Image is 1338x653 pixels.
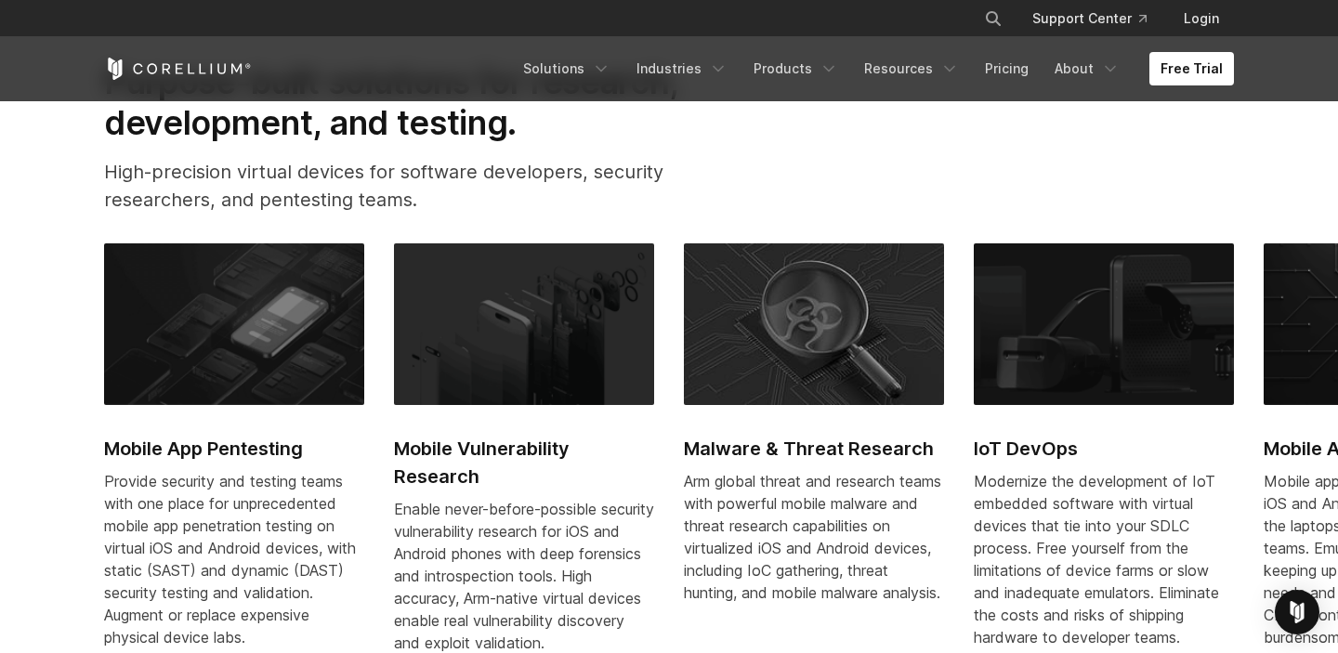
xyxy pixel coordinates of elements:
p: High-precision virtual devices for software developers, security researchers, and pentesting teams. [104,158,738,214]
div: Navigation Menu [962,2,1234,35]
a: Pricing [974,52,1040,85]
img: Malware & Threat Research [684,243,944,405]
h2: Mobile App Pentesting [104,435,364,463]
a: Solutions [512,52,622,85]
a: Resources [853,52,970,85]
div: Provide security and testing teams with one place for unprecedented mobile app penetration testin... [104,470,364,648]
a: Industries [625,52,739,85]
img: Mobile App Pentesting [104,243,364,405]
a: Corellium Home [104,58,252,80]
h2: Mobile Vulnerability Research [394,435,654,490]
h2: IoT DevOps [974,435,1234,463]
div: Modernize the development of IoT embedded software with virtual devices that tie into your SDLC p... [974,470,1234,648]
img: Mobile Vulnerability Research [394,243,654,405]
a: Malware & Threat Research Malware & Threat Research Arm global threat and research teams with pow... [684,243,944,626]
a: About [1043,52,1131,85]
div: Open Intercom Messenger [1275,590,1319,634]
div: Arm global threat and research teams with powerful mobile malware and threat research capabilitie... [684,470,944,604]
a: Login [1169,2,1234,35]
a: Free Trial [1149,52,1234,85]
h2: Malware & Threat Research [684,435,944,463]
img: IoT DevOps [974,243,1234,405]
a: Products [742,52,849,85]
a: Support Center [1017,2,1161,35]
h2: Purpose-built solutions for research, development, and testing. [104,61,738,144]
button: Search [977,2,1010,35]
div: Navigation Menu [512,52,1234,85]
